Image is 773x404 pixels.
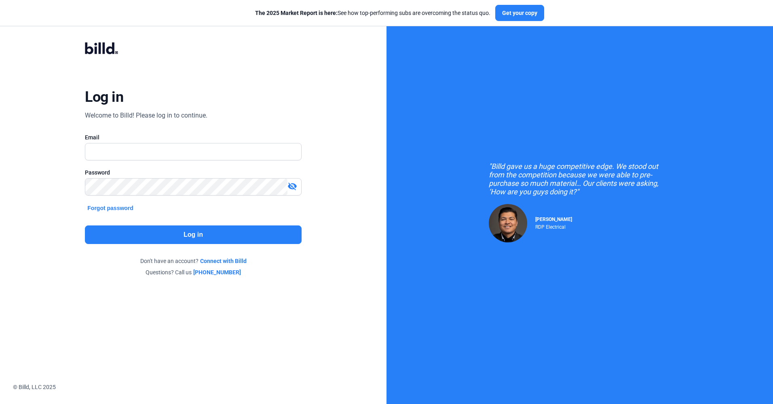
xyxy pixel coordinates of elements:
[535,217,572,222] span: [PERSON_NAME]
[85,111,207,120] div: Welcome to Billd! Please log in to continue.
[193,268,241,276] a: [PHONE_NUMBER]
[255,10,338,16] span: The 2025 Market Report is here:
[255,9,490,17] div: See how top-performing subs are overcoming the status quo.
[85,268,301,276] div: Questions? Call us
[287,181,297,191] mat-icon: visibility_off
[495,5,544,21] button: Get your copy
[489,204,527,242] img: Raul Pacheco
[489,162,671,196] div: "Billd gave us a huge competitive edge. We stood out from the competition because we were able to...
[535,222,572,230] div: RDP Electrical
[85,168,301,177] div: Password
[200,257,247,265] a: Connect with Billd
[85,88,123,106] div: Log in
[85,133,301,141] div: Email
[85,204,136,213] button: Forgot password
[85,257,301,265] div: Don't have an account?
[85,225,301,244] button: Log in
